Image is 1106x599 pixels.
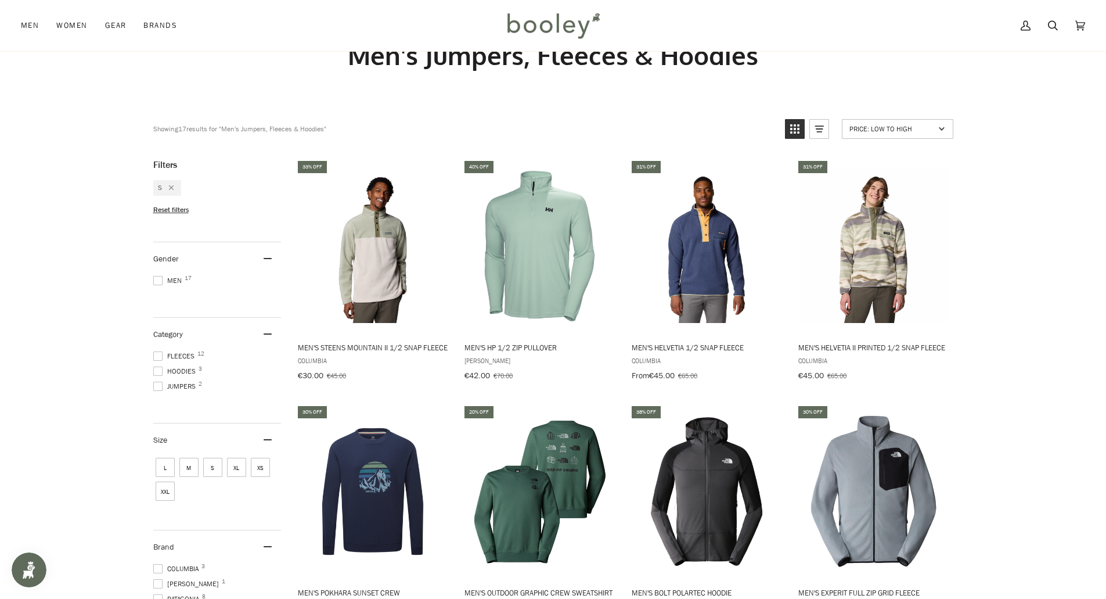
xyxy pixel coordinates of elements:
a: View list mode [809,119,829,139]
span: 2 [199,381,202,387]
div: 40% off [464,161,493,173]
img: The North Face Men's Outdoor Graphic Crew Sweatshirt Duck Green - Booley Galway [463,415,617,569]
span: €30.00 [298,370,323,381]
img: Columbia Men's Helvetia II Printed 1/2 Snap Fleece Safari Rouge Valley - Booley Galway [797,169,950,323]
span: Size: S [203,458,222,477]
span: 12 [197,351,204,357]
li: Reset filters [153,205,281,215]
span: Columbia [298,356,448,365]
span: Men's Experit Full Zip Grid Fleece [798,587,949,598]
span: Fleeces [153,351,198,361]
span: Men's Bolt Polartec Hoodie [632,587,782,598]
div: Remove filter: S [162,183,174,193]
span: Men [21,20,39,31]
span: Gear [105,20,127,31]
span: Size: XS [251,458,270,477]
span: €45.00 [798,370,824,381]
span: Price: Low to High [849,124,935,134]
span: Hoodies [153,366,199,376]
span: Columbia [632,356,782,365]
a: Men's Steens Mountain II 1/2 Snap Fleece [296,159,450,385]
span: 3 [199,366,202,372]
span: Gender [153,253,179,264]
span: 17 [185,275,192,281]
a: Men's Helvetia 1/2 Snap Fleece [630,159,784,385]
span: Men's Helvetia 1/2 Snap Fleece [632,342,782,353]
span: Columbia [798,356,949,365]
span: Reset filters [153,205,189,215]
span: Men's Helvetia II Printed 1/2 Snap Fleece [798,342,949,353]
div: 30% off [298,406,327,418]
span: Jumpers [153,381,199,392]
img: The North Face Men's Bolt Polartec Hoodie Asphalt Grey / TNF Black - Booley Galway [630,415,784,569]
span: €45.00 [327,371,346,381]
img: Sherpa Adventure Gear Men's Pokhara Sunset Crew Rathee - Booley Galway [296,415,450,569]
span: Men's Steens Mountain II 1/2 Snap Fleece [298,342,448,353]
span: Men [153,275,185,286]
span: Men's Pokhara Sunset Crew [298,587,448,598]
span: €65.00 [827,371,846,381]
span: Size: XL [227,458,246,477]
span: Columbia [153,564,202,574]
span: Men's Outdoor Graphic Crew Sweatshirt [464,587,615,598]
img: Booley [502,9,604,42]
span: Filters [153,159,177,171]
a: Men's HP 1/2 Zip Pullover [463,159,617,385]
span: Brands [143,20,177,31]
div: 20% off [464,406,493,418]
span: From [632,370,649,381]
span: Size: M [179,458,199,477]
span: 3 [201,564,205,569]
img: Helly Hansen Men's HP 1/2 Zip Pullover Eucalyptus - Booley Galway [463,169,617,323]
span: S [158,183,162,193]
span: Category [153,329,183,340]
iframe: Button to open loyalty program pop-up [12,553,46,587]
a: Men's Helvetia II Printed 1/2 Snap Fleece [797,159,950,385]
h1: Men's Jumpers, Fleeces & Hoodies [153,40,953,71]
span: Size: L [156,458,175,477]
span: €65.00 [678,371,697,381]
span: €42.00 [464,370,490,381]
span: Brand [153,541,174,553]
div: 38% off [632,406,661,418]
img: The North Face Men's Experit Grid Fleece Monument Grey / TNF Black - Booley Galway [797,415,950,569]
div: Showing results for "Men's Jumpers, Fleeces & Hoodies" [153,119,326,139]
span: [PERSON_NAME] [464,356,615,365]
div: 30% off [798,406,827,418]
span: €45.00 [649,370,675,381]
div: 31% off [632,161,661,173]
img: Columbia Men's Helvetia 1/2 Snap Fleece Nocturnal - Booley Galway [630,169,784,323]
a: View grid mode [785,119,805,139]
span: Men's HP 1/2 Zip Pullover [464,342,615,353]
span: Women [56,20,87,31]
b: 17 [178,124,186,134]
span: €70.00 [493,371,513,381]
span: [PERSON_NAME] [153,579,222,589]
span: Size: XXL [156,482,175,501]
span: Size [153,435,167,446]
span: 1 [222,579,225,584]
div: 33% off [298,161,327,173]
a: Sort options [842,119,953,139]
div: 31% off [798,161,827,173]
